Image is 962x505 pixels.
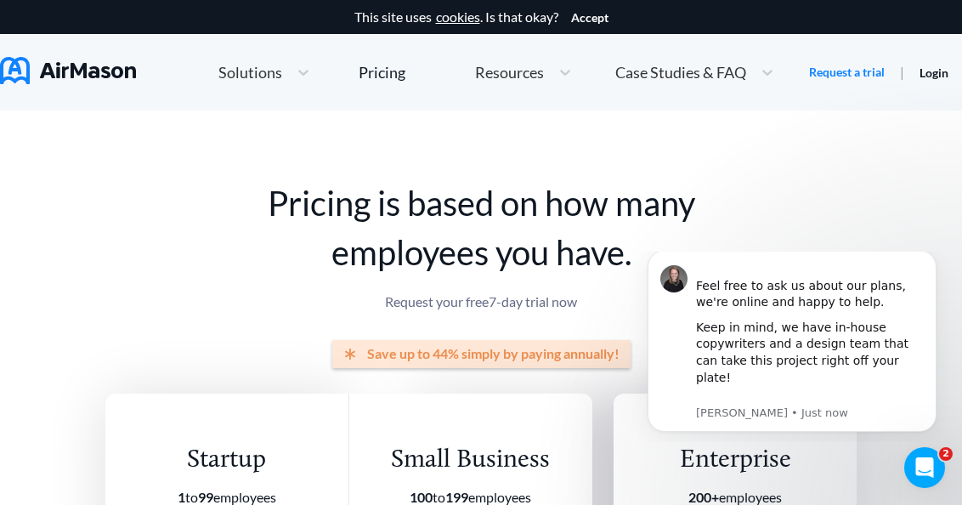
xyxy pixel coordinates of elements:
[105,294,857,309] p: Request your free 7 -day trial now
[74,9,302,151] div: Message content
[939,447,953,461] span: 2
[359,65,405,80] div: Pricing
[900,64,904,80] span: |
[920,65,948,80] a: Login
[475,65,544,80] span: Resources
[904,447,945,488] iframe: Intercom live chat
[436,9,480,25] a: cookies
[388,445,553,476] div: Small Business
[178,489,213,505] span: to
[622,252,962,442] iframe: Intercom notifications message
[809,64,885,81] a: Request a trial
[38,14,65,41] img: Profile image for Holly
[637,445,834,476] div: Enterprise
[388,490,553,505] section: employees
[410,489,433,505] b: 100
[410,489,468,505] span: to
[74,9,302,60] div: Feel free to ask us about our plans, we're online and happy to help.
[74,68,302,151] div: Keep in mind, we have in-house copywriters and a design team that can take this project right off...
[615,65,746,80] span: Case Studies & FAQ
[218,65,282,80] span: Solutions
[144,490,309,505] section: employees
[571,11,608,25] button: Accept cookies
[74,154,302,169] p: Message from Holly, sent Just now
[144,445,309,476] div: Startup
[198,489,213,505] b: 99
[637,490,834,505] section: employees
[688,489,719,505] b: 200+
[445,489,468,505] b: 199
[105,179,857,277] h1: Pricing is based on how many employees you have.
[359,57,405,88] a: Pricing
[178,489,185,505] b: 1
[367,346,620,361] span: Save up to 44% simply by paying annually!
